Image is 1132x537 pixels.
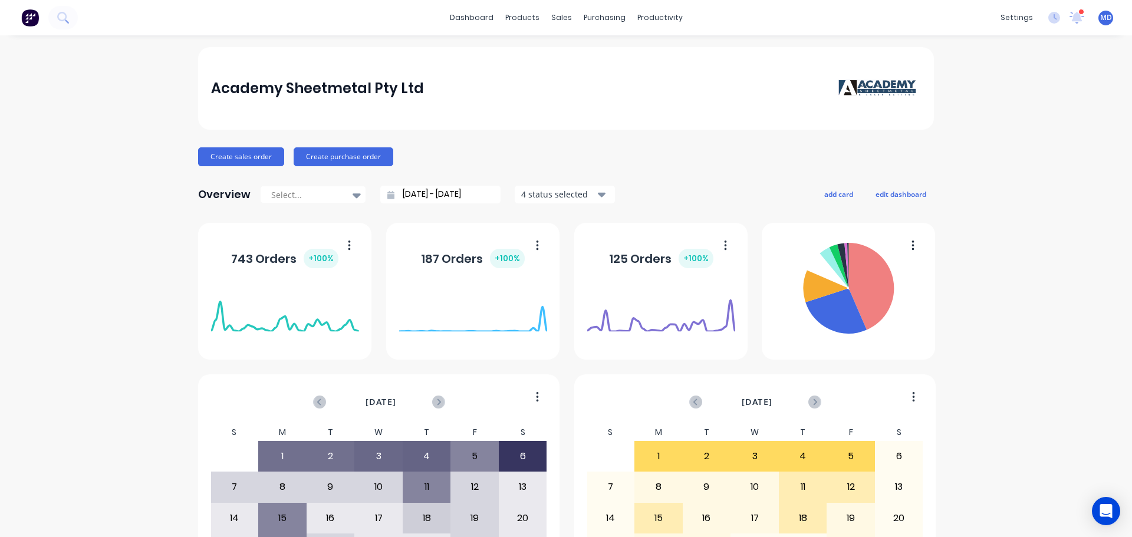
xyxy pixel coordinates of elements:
span: MD [1100,12,1112,23]
div: W [354,424,403,441]
div: 11 [779,472,827,502]
div: 4 status selected [521,188,595,200]
div: 4 [403,442,450,471]
div: 4 [779,442,827,471]
div: 15 [259,503,306,533]
div: 15 [635,503,682,533]
div: W [730,424,779,441]
div: M [258,424,307,441]
div: 16 [307,503,354,533]
div: 16 [683,503,730,533]
div: 6 [876,442,923,471]
div: 13 [876,472,923,502]
div: S [587,424,635,441]
div: 7 [587,472,634,502]
div: M [634,424,683,441]
div: F [827,424,875,441]
div: 5 [827,442,874,471]
div: 14 [211,503,258,533]
div: 17 [731,503,778,533]
div: 2 [307,442,354,471]
div: sales [545,9,578,27]
div: 3 [355,442,402,471]
div: 7 [211,472,258,502]
div: Overview [198,183,251,206]
div: Academy Sheetmetal Pty Ltd [211,77,424,100]
div: + 100 % [304,249,338,268]
div: 187 Orders [421,249,525,268]
div: 10 [355,472,402,502]
div: S [210,424,259,441]
div: 20 [499,503,547,533]
div: 12 [827,472,874,502]
div: productivity [631,9,689,27]
div: purchasing [578,9,631,27]
div: Open Intercom Messenger [1092,497,1120,525]
button: edit dashboard [868,186,934,202]
div: 9 [683,472,730,502]
div: 2 [683,442,730,471]
div: T [779,424,827,441]
div: settings [995,9,1039,27]
div: products [499,9,545,27]
div: 3 [731,442,778,471]
div: 18 [403,503,450,533]
div: 19 [827,503,874,533]
div: T [403,424,451,441]
div: 18 [779,503,827,533]
button: Create sales order [198,147,284,166]
div: T [683,424,731,441]
div: S [875,424,923,441]
button: Create purchase order [294,147,393,166]
div: 19 [451,503,498,533]
div: 10 [731,472,778,502]
div: 125 Orders [609,249,713,268]
div: 5 [451,442,498,471]
div: 8 [635,472,682,502]
div: 9 [307,472,354,502]
div: 14 [587,503,634,533]
div: F [450,424,499,441]
span: [DATE] [742,396,772,408]
div: 17 [355,503,402,533]
div: + 100 % [490,249,525,268]
span: [DATE] [366,396,396,408]
div: 13 [499,472,547,502]
div: 8 [259,472,306,502]
img: Academy Sheetmetal Pty Ltd [838,80,921,97]
button: 4 status selected [515,186,615,203]
div: T [307,424,355,441]
a: dashboard [444,9,499,27]
div: S [499,424,547,441]
div: 6 [499,442,547,471]
button: add card [817,186,861,202]
div: 11 [403,472,450,502]
div: + 100 % [679,249,713,268]
div: 20 [876,503,923,533]
div: 1 [259,442,306,471]
div: 12 [451,472,498,502]
div: 1 [635,442,682,471]
div: 743 Orders [231,249,338,268]
img: Factory [21,9,39,27]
